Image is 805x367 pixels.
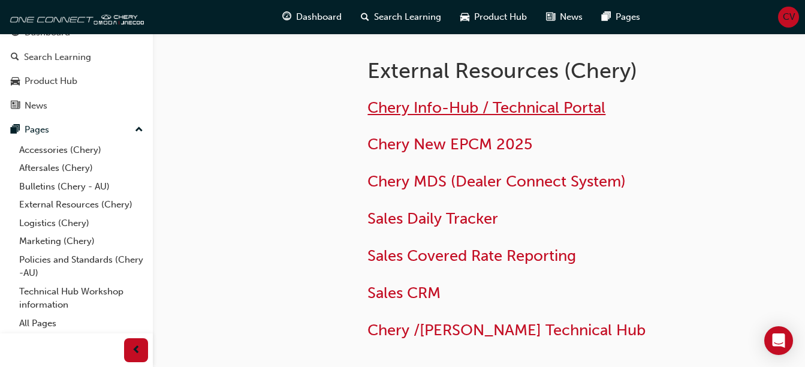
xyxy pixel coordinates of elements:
[11,52,19,63] span: search-icon
[25,123,49,137] div: Pages
[132,343,141,358] span: prev-icon
[296,10,342,24] span: Dashboard
[474,10,527,24] span: Product Hub
[14,232,148,251] a: Marketing (Chery)
[5,119,148,141] button: Pages
[367,98,605,117] a: Chery Info-Hub / Technical Portal
[5,95,148,117] a: News
[367,135,532,154] a: Chery New EPCM 2025
[460,10,469,25] span: car-icon
[5,46,148,68] a: Search Learning
[14,251,148,282] a: Policies and Standards (Chery -AU)
[546,10,555,25] span: news-icon
[616,10,640,24] span: Pages
[451,5,536,29] a: car-iconProduct Hub
[14,159,148,178] a: Aftersales (Chery)
[783,10,795,24] span: CV
[14,214,148,233] a: Logistics (Chery)
[273,5,351,29] a: guage-iconDashboard
[536,5,592,29] a: news-iconNews
[14,178,148,196] a: Bulletins (Chery - AU)
[374,10,441,24] span: Search Learning
[367,58,714,84] h1: External Resources (Chery)
[351,5,451,29] a: search-iconSearch Learning
[25,99,47,113] div: News
[282,10,291,25] span: guage-icon
[367,209,498,228] a: Sales Daily Tracker
[14,195,148,214] a: External Resources (Chery)
[135,122,143,138] span: up-icon
[367,321,646,339] a: Chery /[PERSON_NAME] Technical Hub
[11,76,20,87] span: car-icon
[560,10,583,24] span: News
[11,101,20,112] span: news-icon
[25,74,77,88] div: Product Hub
[361,10,369,25] span: search-icon
[602,10,611,25] span: pages-icon
[14,314,148,333] a: All Pages
[778,7,799,28] button: CV
[11,125,20,136] span: pages-icon
[6,5,144,29] img: oneconnect
[592,5,650,29] a: pages-iconPages
[5,19,148,119] button: DashboardSearch LearningProduct HubNews
[367,246,576,265] a: Sales Covered Rate Reporting
[764,326,793,355] div: Open Intercom Messenger
[14,282,148,314] a: Technical Hub Workshop information
[14,141,148,160] a: Accessories (Chery)
[367,284,441,302] a: Sales CRM
[367,172,626,191] a: Chery MDS (Dealer Connect System)
[5,70,148,92] a: Product Hub
[24,50,91,64] div: Search Learning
